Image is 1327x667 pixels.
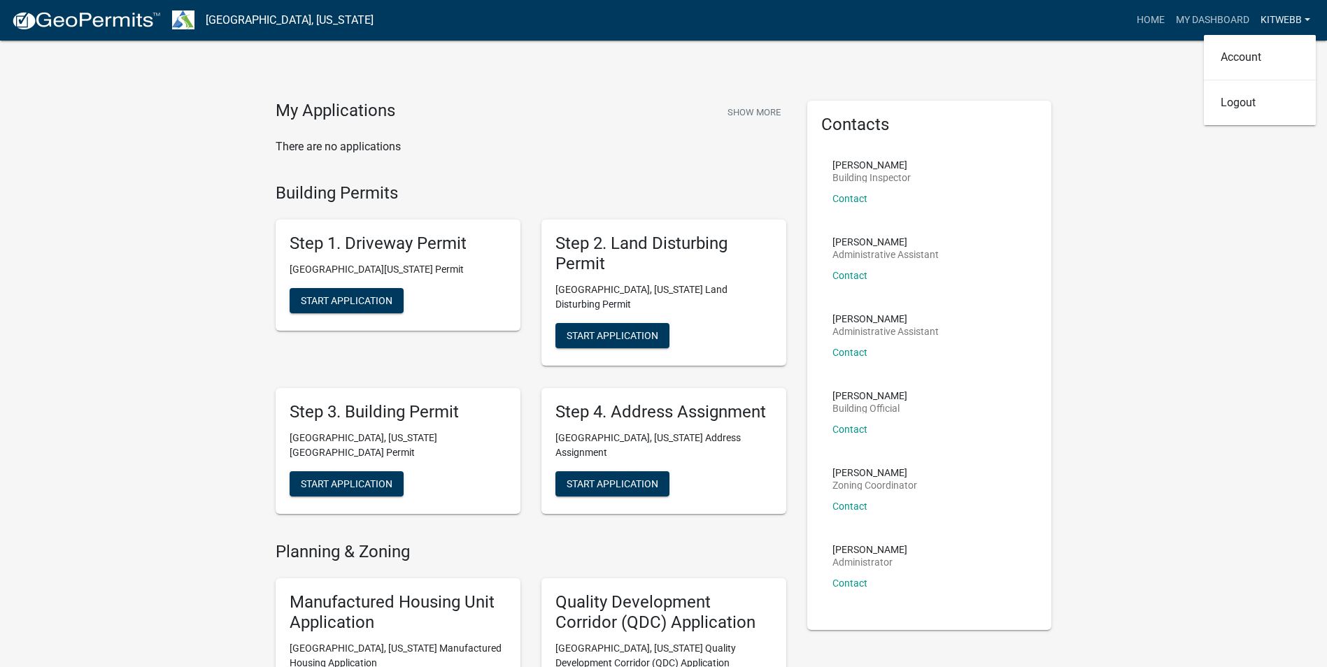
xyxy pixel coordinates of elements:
[555,234,772,274] h5: Step 2. Land Disturbing Permit
[555,282,772,312] p: [GEOGRAPHIC_DATA], [US_STATE] Land Disturbing Permit
[832,237,939,247] p: [PERSON_NAME]
[832,468,917,478] p: [PERSON_NAME]
[276,542,786,562] h4: Planning & Zoning
[290,402,506,422] h5: Step 3. Building Permit
[172,10,194,29] img: Troup County, Georgia
[1255,7,1316,34] a: kitwebb
[832,327,939,336] p: Administrative Assistant
[276,101,395,122] h4: My Applications
[832,501,867,512] a: Contact
[567,478,658,489] span: Start Application
[567,329,658,340] span: Start Application
[206,8,374,32] a: [GEOGRAPHIC_DATA], [US_STATE]
[1170,7,1255,34] a: My Dashboard
[832,250,939,259] p: Administrative Assistant
[276,183,786,203] h4: Building Permits
[832,424,867,435] a: Contact
[1204,41,1316,74] a: Account
[832,578,867,589] a: Contact
[1204,86,1316,120] a: Logout
[832,545,907,554] p: [PERSON_NAME]
[555,471,669,496] button: Start Application
[290,234,506,254] h5: Step 1. Driveway Permit
[832,160,911,170] p: [PERSON_NAME]
[301,295,392,306] span: Start Application
[1204,35,1316,125] div: kitwebb
[290,288,404,313] button: Start Application
[555,323,669,348] button: Start Application
[832,403,907,413] p: Building Official
[832,173,911,182] p: Building Inspector
[832,480,917,490] p: Zoning Coordinator
[290,431,506,460] p: [GEOGRAPHIC_DATA], [US_STATE][GEOGRAPHIC_DATA] Permit
[276,138,786,155] p: There are no applications
[832,193,867,204] a: Contact
[1131,7,1170,34] a: Home
[290,471,404,496] button: Start Application
[290,592,506,633] h5: Manufactured Housing Unit Application
[832,270,867,281] a: Contact
[301,478,392,489] span: Start Application
[832,557,907,567] p: Administrator
[290,262,506,277] p: [GEOGRAPHIC_DATA][US_STATE] Permit
[832,314,939,324] p: [PERSON_NAME]
[555,402,772,422] h5: Step 4. Address Assignment
[555,592,772,633] h5: Quality Development Corridor (QDC) Application
[722,101,786,124] button: Show More
[832,391,907,401] p: [PERSON_NAME]
[821,115,1038,135] h5: Contacts
[832,347,867,358] a: Contact
[555,431,772,460] p: [GEOGRAPHIC_DATA], [US_STATE] Address Assignment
